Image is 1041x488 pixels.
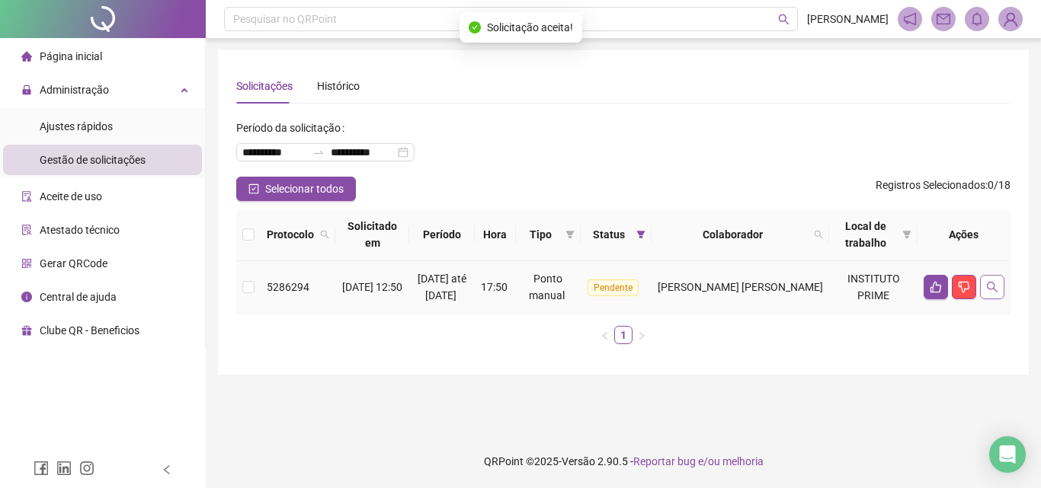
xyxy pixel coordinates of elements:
li: Página anterior [596,326,614,344]
span: Gestão de solicitações [40,154,146,166]
span: filter [899,215,914,254]
span: Ajustes rápidos [40,120,113,132]
span: mail [937,12,950,26]
th: Hora [475,209,516,261]
span: [DATE] até [DATE] [418,273,466,301]
span: [DATE] 12:50 [342,281,402,293]
span: search [986,281,998,293]
span: to [312,146,325,158]
span: qrcode [21,258,32,269]
span: search [811,223,826,246]
a: 1 [615,327,632,343]
span: filter [636,230,645,239]
div: Open Intercom Messenger [989,436,1026,473]
span: Reportar bug e/ou melhoria [633,455,764,467]
span: Registros Selecionados [876,179,985,191]
span: Clube QR - Beneficios [40,324,139,336]
td: INSTITUTO PRIME [829,261,918,314]
button: left [596,326,614,344]
span: Local de trabalho [835,218,896,251]
span: Selecionar todos [265,180,344,197]
span: swap-right [312,146,325,158]
div: Ações [924,226,1004,243]
span: gift [21,325,32,336]
span: Protocolo [267,226,314,243]
span: Status [587,226,630,243]
span: 17:50 [481,281,508,293]
div: Solicitações [236,78,293,94]
span: dislike [958,281,970,293]
span: search [317,223,332,246]
span: [PERSON_NAME] [807,11,889,27]
span: instagram [79,461,94,476]
img: 69734 [999,8,1022,30]
span: Página inicial [40,50,102,62]
span: Administração [40,84,109,96]
span: Colaborador [658,226,808,243]
span: Atestado técnico [40,224,120,236]
span: info-circle [21,292,32,302]
span: : 0 / 18 [876,177,1011,201]
span: 5286294 [267,281,309,293]
span: like [930,281,942,293]
div: Histórico [317,78,360,94]
span: left [162,464,172,475]
span: audit [21,191,32,202]
span: Tipo [522,226,559,243]
span: left [601,331,610,340]
span: filter [562,223,578,246]
button: right [633,326,651,344]
span: Gerar QRCode [40,257,107,270]
span: bell [970,12,984,26]
span: lock [21,85,32,95]
span: solution [21,225,32,235]
span: search [320,230,329,239]
th: Período [409,209,474,261]
span: filter [565,230,575,239]
span: Aceite de uso [40,190,102,203]
span: filter [902,230,911,239]
span: facebook [34,461,49,476]
span: Solicitação aceita! [487,19,573,36]
span: search [778,14,790,25]
li: 1 [614,326,633,344]
span: search [814,230,823,239]
span: right [637,331,646,340]
li: Próxima página [633,326,651,344]
span: linkedin [56,461,72,476]
th: Solicitado em [335,209,409,261]
button: Selecionar todos [236,177,356,201]
span: check-circle [469,21,481,33]
span: Pendente [588,279,639,296]
span: Versão [562,455,595,467]
footer: QRPoint © 2025 - 2.90.5 - [206,435,1041,488]
span: Central de ajuda [40,291,117,303]
span: filter [633,223,649,246]
span: notification [903,12,917,26]
span: home [21,51,32,62]
span: check-square [248,183,259,194]
span: Ponto manual [529,273,565,301]
span: [PERSON_NAME] [PERSON_NAME] [658,281,823,293]
label: Período da solicitação [236,116,351,140]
